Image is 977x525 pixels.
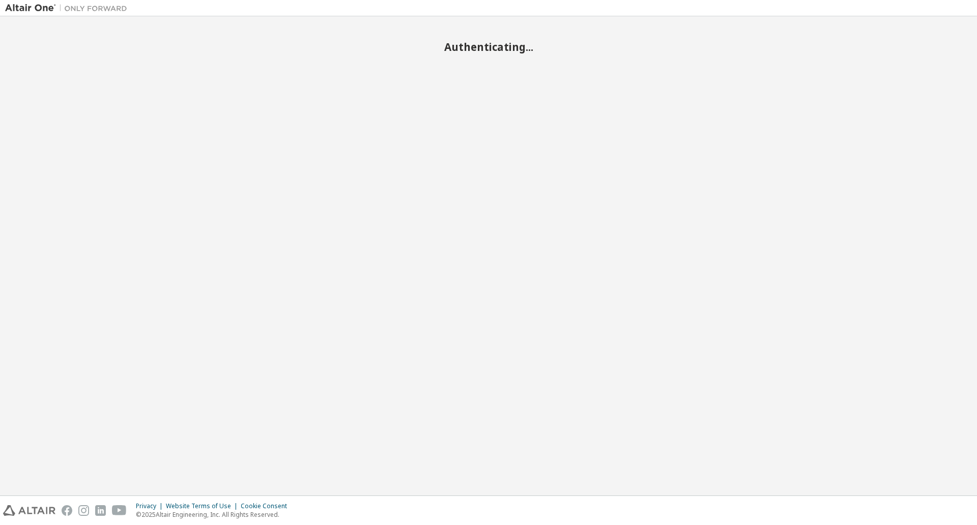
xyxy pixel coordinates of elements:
img: linkedin.svg [95,505,106,516]
p: © 2025 Altair Engineering, Inc. All Rights Reserved. [136,510,293,519]
img: instagram.svg [78,505,89,516]
img: facebook.svg [62,505,72,516]
div: Cookie Consent [241,502,293,510]
div: Privacy [136,502,166,510]
img: youtube.svg [112,505,127,516]
div: Website Terms of Use [166,502,241,510]
img: altair_logo.svg [3,505,55,516]
h2: Authenticating... [5,40,972,53]
img: Altair One [5,3,132,13]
